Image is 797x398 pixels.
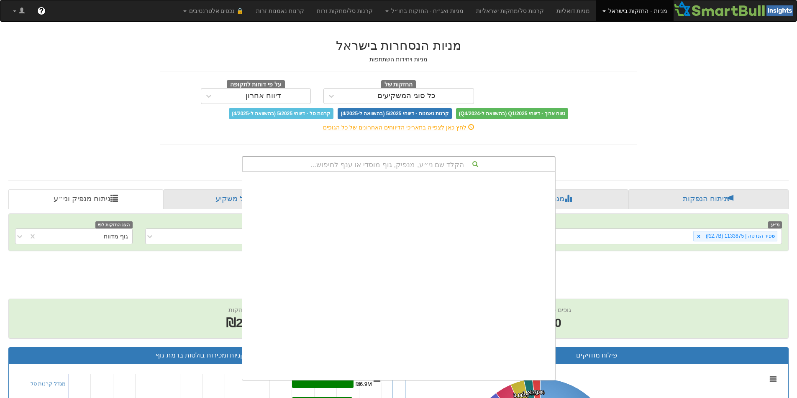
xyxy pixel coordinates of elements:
a: ? [31,0,52,21]
a: קרנות נאמנות זרות [250,0,310,21]
a: מניות - החזקות בישראל [596,0,673,21]
span: הצג החזקות לפי [95,221,132,228]
a: ניתוח הנפקות [628,189,789,209]
a: ניתוח מנפיק וני״ע [8,189,163,209]
div: לחץ כאן לצפייה בתאריכי הדיווחים האחרונים של כל הגופים [154,123,643,132]
span: טווח ארוך - דיווחי Q1/2025 (בהשוואה ל-Q4/2024) [456,108,568,119]
a: מגדל קרנות סל [31,380,66,387]
span: ? [39,7,44,15]
a: מניות דואליות [550,0,597,21]
img: Smartbull [674,0,797,17]
div: הקלד שם ני״ע, מנפיק, גוף מוסדי או ענף לחיפוש... [243,157,555,171]
a: קרנות סל/מחקות ישראליות [470,0,550,21]
a: קרנות סל/מחקות זרות [310,0,379,21]
h2: מניות הנסחרות בישראל [160,38,637,52]
span: קרנות נאמנות - דיווחי 5/2025 (בהשוואה ל-4/2025) [338,108,451,119]
a: 🔒 נכסים אלטרנטיבים [177,0,250,21]
span: ₪2.7B [226,316,262,330]
h3: פילוח מחזיקים [412,352,782,359]
span: קרנות סל - דיווחי 5/2025 (בהשוואה ל-4/2025) [229,108,333,119]
div: דיווח אחרון [246,92,281,100]
h5: מניות ויחידות השתתפות [160,56,637,63]
tspan: 1.70% [529,389,545,395]
tspan: 1.86% [523,390,538,396]
tspan: ₪6.9M [356,381,372,387]
div: שפיר הנדסה | 1133875 (₪2.7B) [703,231,777,241]
h3: קניות ומכירות בולטות ברמת גוף [15,352,386,359]
div: גוף מדווח [104,232,128,241]
a: פרופיל משקיע [163,189,320,209]
div: כל סוגי המשקיעים [377,92,436,100]
span: שווי החזקות [228,306,260,313]
span: על פי דוחות לתקופה [227,80,285,89]
a: מניות ואג״ח - החזקות בחו״ל [379,0,470,21]
span: ני״ע [768,221,782,228]
span: החזקות של [381,80,416,89]
h2: שפיר הנדסה | 1133875 - ניתוח ני״ע [8,259,789,273]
